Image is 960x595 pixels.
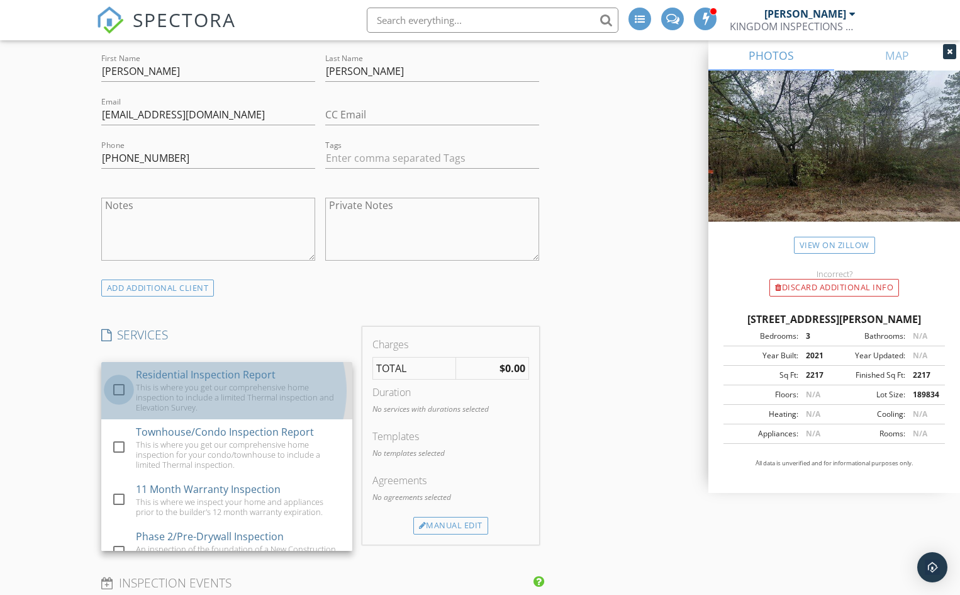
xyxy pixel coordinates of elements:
img: The Best Home Inspection Software - Spectora [96,6,124,34]
div: Incorrect? [708,269,960,279]
span: N/A [806,428,820,439]
div: This is where we inspect your home and appliances prior to the builder's 12 month warranty expira... [135,497,342,517]
p: No agreements selected [372,492,529,503]
span: N/A [913,428,927,439]
div: Templates [372,429,529,444]
div: Rooms: [834,428,905,439]
div: Sq Ft: [727,370,798,381]
strong: $0.00 [500,361,525,375]
div: Duration [372,385,529,400]
div: 2217 [905,370,941,381]
a: MAP [834,40,960,71]
div: An inspection of the foundation of a New Construction build after the frame has been erected but ... [135,544,342,574]
div: 3 [798,331,834,342]
div: 2021 [798,350,834,361]
span: N/A [806,409,820,419]
h4: INSPECTION EVENTS [101,575,539,591]
a: PHOTOS [708,40,834,71]
div: [STREET_ADDRESS][PERSON_NAME] [723,312,945,327]
p: No services with durations selected [372,404,529,415]
div: 11 Month Warranty Inspection [135,482,280,497]
div: Townhouse/Condo Inspection Report [135,424,313,439]
div: [PERSON_NAME] [764,8,846,20]
div: Cooling: [834,409,905,420]
div: Residential Inspection Report [135,367,275,382]
div: KINGDOM INSPECTIONS LLC [730,20,856,33]
div: 2217 [798,370,834,381]
div: Year Updated: [834,350,905,361]
span: N/A [913,409,927,419]
div: Finished Sq Ft: [834,370,905,381]
a: View on Zillow [794,237,875,254]
div: ADD ADDITIONAL client [101,280,215,297]
p: No templates selected [372,448,529,459]
div: Heating: [727,409,798,420]
input: Search everything... [367,8,618,33]
span: N/A [913,331,927,341]
td: TOTAL [373,358,456,380]
h4: SERVICES [101,327,352,343]
div: Floors: [727,389,798,400]
span: N/A [806,389,820,400]
div: Manual Edit [413,517,488,535]
div: Lot Size: [834,389,905,400]
span: N/A [913,350,927,361]
div: Bathrooms: [834,331,905,342]
div: This is where you get our comprehensive home inspection for your condo/townhouse to include a lim... [135,439,342,470]
a: SPECTORA [96,17,236,43]
p: All data is unverified and for informational purposes only. [723,459,945,468]
div: Open Intercom Messenger [917,552,947,582]
span: SPECTORA [133,6,236,33]
div: This is where you get our comprehensive home inspection to include a limited Thermal inspection a... [135,382,342,412]
div: Bedrooms: [727,331,798,342]
div: Agreements [372,473,529,488]
div: 189834 [905,389,941,400]
div: Discard Additional info [769,279,899,297]
div: Phase 2/Pre-Drywall Inspection [135,529,283,544]
img: streetview [708,71,960,252]
div: Charges [372,337,529,352]
div: Year Built: [727,350,798,361]
div: Appliances: [727,428,798,439]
